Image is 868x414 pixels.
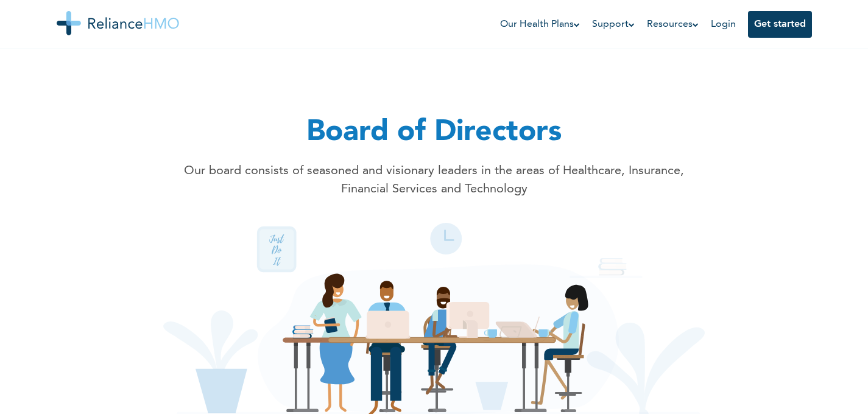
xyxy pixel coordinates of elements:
a: Our Health Plans [500,17,580,32]
h1: Board of Directors [160,111,708,155]
a: Support [592,17,635,32]
a: Resources [647,17,699,32]
button: Get started [748,11,812,38]
p: Our board consists of seasoned and visionary leaders in the areas of Healthcare, Insurance, Finan... [160,162,708,198]
a: Login [711,19,736,29]
img: Reliance HMO's Logo [57,11,179,35]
